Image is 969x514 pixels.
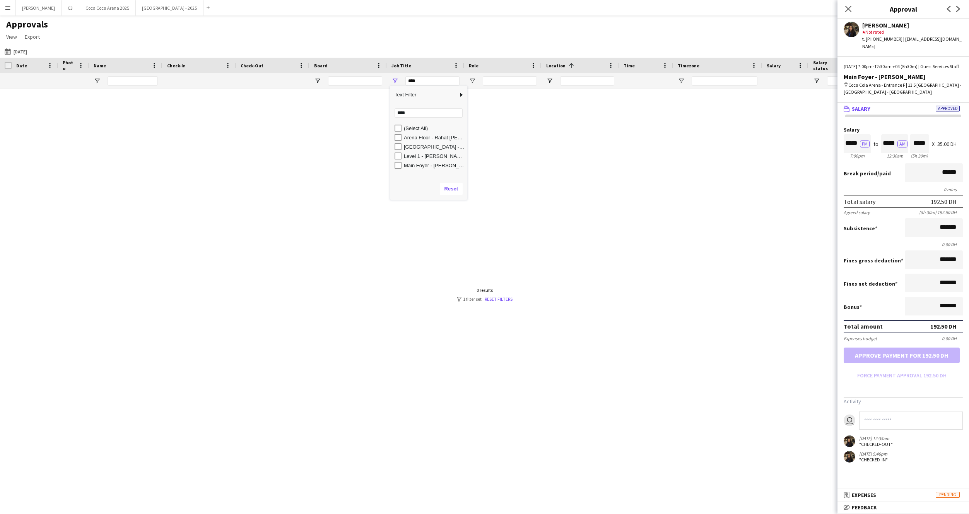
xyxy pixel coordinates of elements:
[813,77,820,84] button: Open Filter Menu
[404,125,465,131] div: (Select All)
[3,32,20,42] a: View
[404,144,465,150] div: [GEOGRAPHIC_DATA] - Rahat [PERSON_NAME]
[624,63,635,69] span: Time
[5,62,12,69] input: Column with Header Selection
[457,287,513,293] div: 0 results
[6,33,17,40] span: View
[391,77,398,84] button: Open Filter Menu
[390,123,467,170] div: Filter List
[94,77,101,84] button: Open Filter Menu
[3,47,29,56] button: [DATE]
[852,504,877,511] span: Feedback
[897,140,907,147] button: AM
[942,336,963,341] div: 0.00 DH
[395,108,463,118] input: Search filter values
[404,153,465,159] div: Level 1 - [PERSON_NAME]
[678,63,699,69] span: Timezone
[919,209,963,215] div: (5h 30m) 192.50 DH
[16,0,62,15] button: [PERSON_NAME]
[844,170,877,177] span: Break period
[936,106,960,111] span: Approved
[837,115,969,473] div: SalaryApproved
[469,77,476,84] button: Open Filter Menu
[241,63,263,69] span: Check-Out
[852,492,876,499] span: Expenses
[844,451,855,463] app-user-avatar: Lubna Alsaed
[844,242,963,247] div: 0.00 DH
[859,435,893,441] div: [DATE] 12:35am
[859,451,888,457] div: [DATE] 5:46pm
[844,209,870,215] div: Agreed salary
[136,0,203,15] button: [GEOGRAPHIC_DATA] - 2025
[767,63,781,69] span: Salary
[862,36,963,50] div: t. [PHONE_NUMBER] | [EMAIL_ADDRESS][DOMAIN_NAME]
[440,183,463,195] button: Reset
[873,141,878,147] div: to
[910,153,929,159] div: 5h 30m
[16,63,27,69] span: Date
[936,492,960,498] span: Pending
[844,322,883,330] div: Total amount
[390,88,458,101] span: Text Filter
[692,76,757,86] input: Timezone Filter Input
[63,60,75,71] span: Photo
[62,0,79,15] button: C3
[108,76,158,86] input: Name Filter Input
[22,32,43,42] a: Export
[844,187,963,192] div: 0 mins
[844,170,891,177] label: /paid
[862,22,963,29] div: [PERSON_NAME]
[844,63,963,70] div: [DATE] 7:00pm-12:30am +04 (5h30m) | Guest Services Staff
[862,29,963,36] div: Not rated
[837,489,969,501] mat-expansion-panel-header: ExpensesPending
[404,135,465,140] div: Arena Floor - Rahat [PERSON_NAME]
[937,141,963,147] div: 35.00 DH
[844,73,963,80] div: Main Foyer - [PERSON_NAME]
[314,77,321,84] button: Open Filter Menu
[837,502,969,513] mat-expansion-panel-header: Feedback
[844,280,897,287] label: Fines net deduction
[859,457,888,463] div: "CHECKED-IN"
[931,198,957,206] div: 192.50 DH
[560,76,614,86] input: Location Filter Input
[844,225,877,232] label: Subsistence
[844,257,903,264] label: Fines gross deduction
[94,63,106,69] span: Name
[859,441,893,447] div: "CHECKED-OUT"
[844,336,877,341] div: Expenses budget
[328,76,382,86] input: Board Filter Input
[860,140,870,147] button: PM
[844,153,871,159] div: 7:00pm
[314,63,328,69] span: Board
[837,4,969,14] h3: Approval
[844,198,875,206] div: Total salary
[546,63,566,69] span: Location
[837,103,969,115] mat-expansion-panel-header: SalaryApproved
[546,77,553,84] button: Open Filter Menu
[844,82,963,96] div: Coca Cola Arena - Entrance F | 13 5 [GEOGRAPHIC_DATA] - [GEOGRAPHIC_DATA] - [GEOGRAPHIC_DATA]
[827,76,850,86] input: Salary status Filter Input
[881,153,908,159] div: 12:30am
[844,398,963,405] h3: Activity
[404,163,465,168] div: Main Foyer - [PERSON_NAME]
[852,105,870,112] span: Salary
[391,63,411,69] span: Job Title
[79,0,136,15] button: Coca Coca Arena 2025
[483,76,537,86] input: Role Filter Input
[457,296,513,302] div: 1 filter set
[167,63,186,69] span: Check-In
[844,303,862,310] label: Bonus
[485,296,513,302] a: Reset filters
[813,60,841,71] span: Salary status
[390,86,467,200] div: Column Filter
[844,435,855,447] app-user-avatar: Lubna Alsaed
[844,127,963,133] label: Salary
[25,33,40,40] span: Export
[930,322,957,330] div: 192.50 DH
[469,63,479,69] span: Role
[932,141,935,147] div: X
[678,77,685,84] button: Open Filter Menu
